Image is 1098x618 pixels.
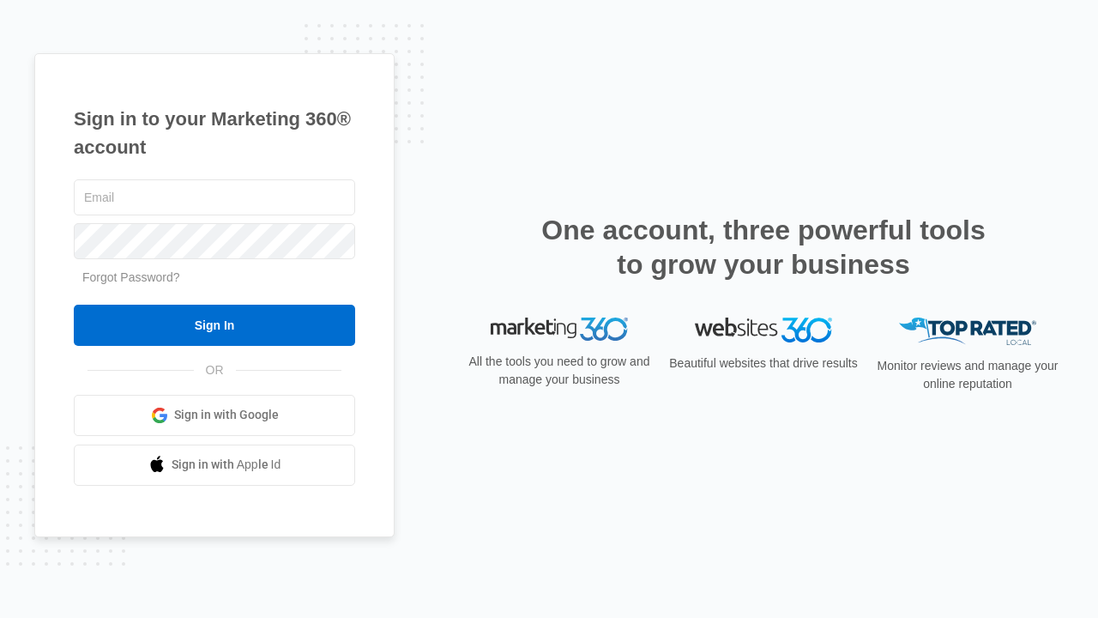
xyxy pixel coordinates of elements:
[74,305,355,346] input: Sign In
[491,318,628,342] img: Marketing 360
[899,318,1036,346] img: Top Rated Local
[74,179,355,215] input: Email
[194,361,236,379] span: OR
[74,105,355,161] h1: Sign in to your Marketing 360® account
[536,213,991,282] h2: One account, three powerful tools to grow your business
[463,353,655,389] p: All the tools you need to grow and manage your business
[74,395,355,436] a: Sign in with Google
[667,354,860,373] p: Beautiful websites that drive results
[174,406,279,424] span: Sign in with Google
[82,270,180,284] a: Forgot Password?
[172,456,281,474] span: Sign in with Apple Id
[74,445,355,486] a: Sign in with Apple Id
[872,357,1064,393] p: Monitor reviews and manage your online reputation
[695,318,832,342] img: Websites 360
